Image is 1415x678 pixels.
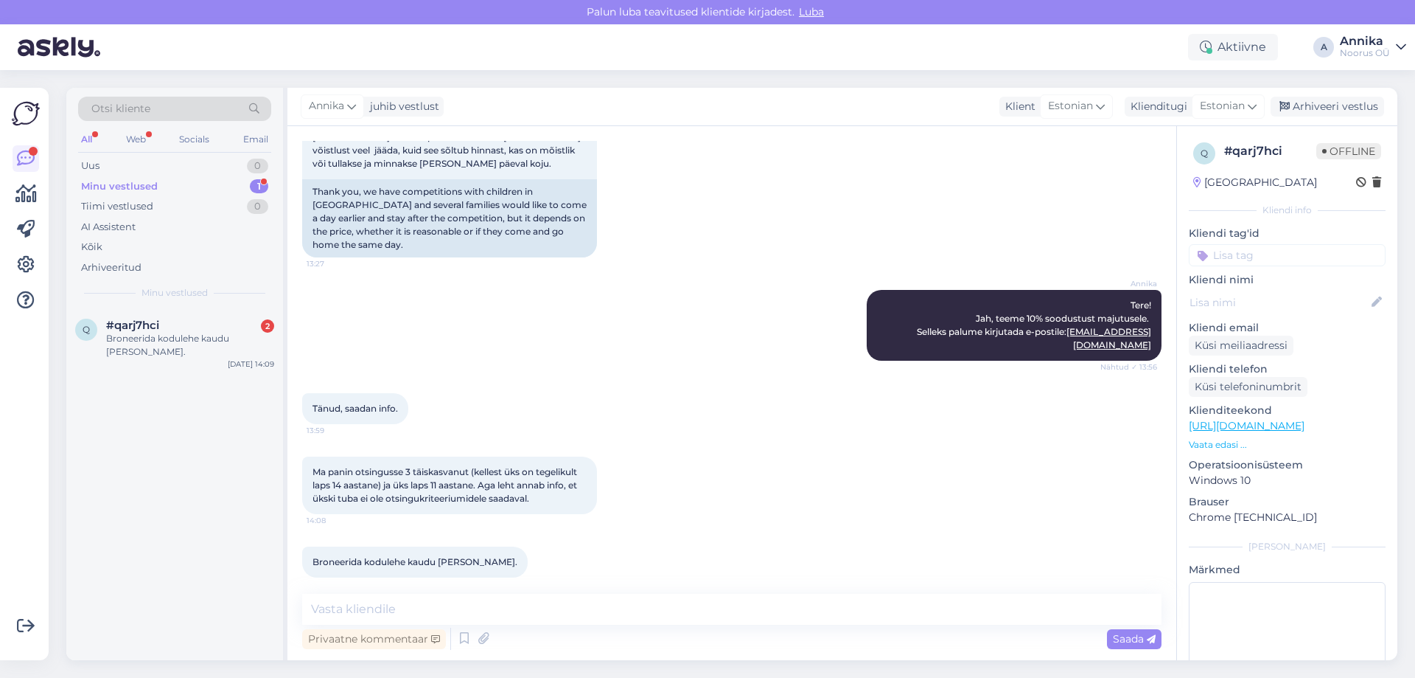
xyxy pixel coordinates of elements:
div: Noorus OÜ [1340,47,1390,59]
div: AI Assistent [81,220,136,235]
div: Web [123,130,149,149]
span: Annika [1102,278,1157,289]
p: Kliendi nimi [1189,272,1386,288]
div: Klienditugi [1125,99,1187,114]
span: Ma panin otsingusse 3 täiskasvanut (kellest üks on tegelikult laps 14 aastane) ja üks laps 11 aas... [312,466,579,504]
div: 0 [247,199,268,214]
div: Arhiveeri vestlus [1271,97,1384,117]
div: 1 [250,179,268,194]
div: [PERSON_NAME] [1189,540,1386,553]
span: Broneerida kodulehe kaudu [PERSON_NAME]. [312,556,517,567]
p: Kliendi tag'id [1189,226,1386,241]
p: Operatsioonisüsteem [1189,457,1386,473]
div: Tiimi vestlused [81,199,153,214]
div: # qarj7hci [1224,142,1316,160]
p: Windows 10 [1189,473,1386,488]
div: 0 [247,159,268,173]
a: [EMAIL_ADDRESS][DOMAIN_NAME] [1066,326,1151,350]
div: Küsi meiliaadressi [1189,336,1293,356]
div: Broneerida kodulehe kaudu [PERSON_NAME]. [106,332,274,359]
input: Lisa nimi [1189,294,1369,311]
span: q [1201,148,1208,159]
a: AnnikaNoorus OÜ [1340,35,1406,59]
p: Kliendi telefon [1189,362,1386,377]
span: Luba [794,5,828,18]
p: Kliendi email [1189,320,1386,336]
p: Klienditeekond [1189,403,1386,418]
span: 13:59 [307,425,362,436]
span: Otsi kliente [91,101,150,117]
p: Vaata edasi ... [1189,438,1386,452]
div: 2 [261,319,274,333]
div: Thank you, we have competitions with children in [GEOGRAPHIC_DATA] and several families would lik... [302,179,597,257]
a: [URL][DOMAIN_NAME] [1189,419,1304,432]
div: Kõik [81,240,102,255]
span: Estonian [1048,98,1093,114]
div: Annika [1340,35,1390,47]
img: Askly Logo [12,100,40,128]
div: [DATE] 14:09 [228,359,274,370]
div: [GEOGRAPHIC_DATA] [1193,175,1317,190]
div: juhib vestlust [364,99,439,114]
p: Brauser [1189,494,1386,510]
div: A [1313,37,1334,58]
span: Minu vestlused [141,286,208,300]
span: Nähtud ✓ 13:56 [1100,362,1157,373]
span: 13:27 [307,258,362,269]
span: Estonian [1200,98,1245,114]
span: Saada [1113,632,1156,646]
div: Minu vestlused [81,179,158,194]
div: Socials [176,130,212,149]
input: Lisa tag [1189,244,1386,266]
span: Offline [1316,143,1381,159]
span: Tänud, saadan info. [312,403,398,414]
span: Annika [309,98,344,114]
div: Klient [999,99,1035,114]
div: Küsi telefoninumbrit [1189,377,1307,397]
div: Email [240,130,271,149]
span: 14:08 [307,515,362,526]
span: #qarj7hci [106,319,159,332]
div: Privaatne kommentaar [302,629,446,649]
p: Chrome [TECHNICAL_ID] [1189,510,1386,525]
div: Kliendi info [1189,204,1386,217]
p: Märkmed [1189,562,1386,578]
span: 14:09 [307,578,362,589]
div: Aktiivne [1188,34,1278,60]
span: q [83,324,90,335]
div: Arhiveeritud [81,260,141,275]
div: Uus [81,159,99,173]
div: All [78,130,95,149]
